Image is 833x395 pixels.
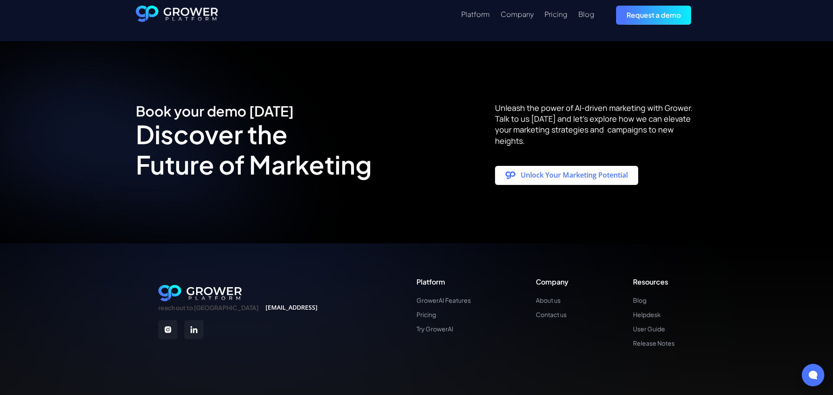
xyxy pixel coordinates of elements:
[544,9,567,19] a: Pricing
[578,10,594,18] div: Blog
[633,311,675,318] a: Helpdesk
[136,103,372,119] div: Book your demo [DATE]
[461,9,490,19] a: Platform
[14,23,21,29] img: website_grey.svg
[158,304,259,311] div: reach out to [GEOGRAPHIC_DATA]
[266,304,318,311] a: [EMAIL_ADDRESS]
[633,278,675,286] div: Resources
[23,55,30,62] img: tab_domain_overview_orange.svg
[633,297,675,304] a: Blog
[461,10,490,18] div: Platform
[33,55,78,61] div: Domain Overview
[86,55,93,62] img: tab_keywords_by_traffic_grey.svg
[416,278,471,286] div: Platform
[633,340,675,347] a: Release Notes
[416,297,471,304] a: GrowerAI Features
[14,14,21,21] img: logo_orange.svg
[136,6,218,25] a: home
[633,325,675,333] a: User Guide
[544,10,567,18] div: Pricing
[578,9,594,19] a: Blog
[495,103,698,146] p: Unleash the power of AI-driven marketing with Grower. Talk to us [DATE] and let's explore how we ...
[136,119,372,179] div: Discover the Future of Marketing
[495,166,638,185] a: Unlock Your Marketing Potential
[501,10,534,18] div: Company
[521,171,628,179] div: Unlock Your Marketing Potential
[501,9,534,19] a: Company
[96,55,146,61] div: Keywords by Traffic
[24,14,43,21] div: v 4.0.25
[416,325,471,333] a: Try GrowerAI
[536,278,568,286] div: Company
[536,311,568,318] a: Contact us
[23,23,62,29] div: Domain: [URL]
[416,311,471,318] a: Pricing
[536,297,568,304] a: About us
[616,6,691,24] a: Request a demo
